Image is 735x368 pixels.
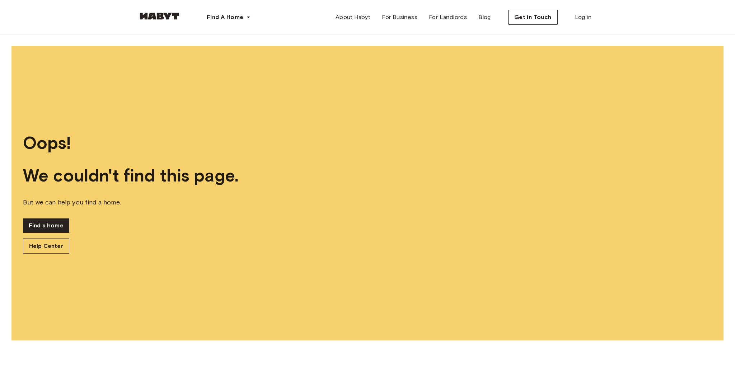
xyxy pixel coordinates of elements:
span: We couldn't find this page. [23,165,712,186]
a: Log in [569,10,597,24]
a: For Business [376,10,423,24]
img: Habyt [138,13,181,20]
span: But we can help you find a home. [23,198,712,207]
span: For Landlords [429,13,467,22]
a: Blog [473,10,497,24]
button: Find A Home [201,10,256,24]
span: About Habyt [336,13,370,22]
a: Help Center [23,239,69,254]
button: Get in Touch [508,10,558,25]
span: Find A Home [207,13,243,22]
span: Blog [478,13,491,22]
span: For Business [382,13,417,22]
a: For Landlords [423,10,473,24]
a: Find a home [23,218,69,233]
span: Get in Touch [514,13,552,22]
a: About Habyt [330,10,376,24]
span: Log in [575,13,591,22]
span: Oops! [23,132,712,154]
